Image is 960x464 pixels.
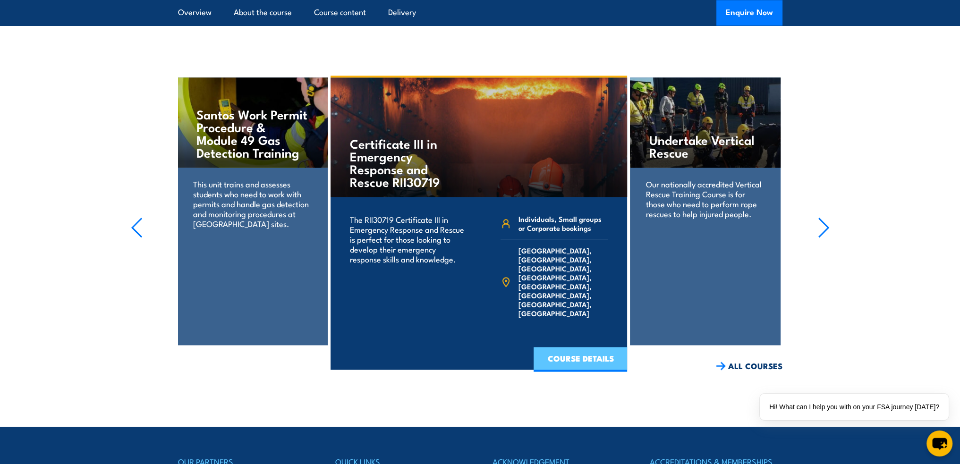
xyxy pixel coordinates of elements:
[518,214,608,232] span: Individuals, Small groups or Corporate bookings
[646,179,765,219] p: Our nationally accredited Vertical Rescue Training Course is for those who need to perform rope r...
[534,347,627,371] a: COURSE DETAILS
[649,133,761,159] h4: Undertake Vertical Rescue
[518,246,608,318] span: [GEOGRAPHIC_DATA], [GEOGRAPHIC_DATA], [GEOGRAPHIC_DATA], [GEOGRAPHIC_DATA], [GEOGRAPHIC_DATA], [G...
[926,430,952,456] button: chat-button
[350,214,467,264] p: The RII30719 Certificate III in Emergency Response and Rescue is perfect for those looking to dev...
[760,394,949,420] div: Hi! What can I help you with on your FSA journey [DATE]?
[350,137,461,188] h4: Certificate III in Emergency Response and Rescue RII30719
[196,108,308,159] h4: Santos Work Permit Procedure & Module 49 Gas Detection Training
[716,361,782,371] a: ALL COURSES
[193,179,312,228] p: This unit trains and assesses students who need to work with permits and handle gas detection and...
